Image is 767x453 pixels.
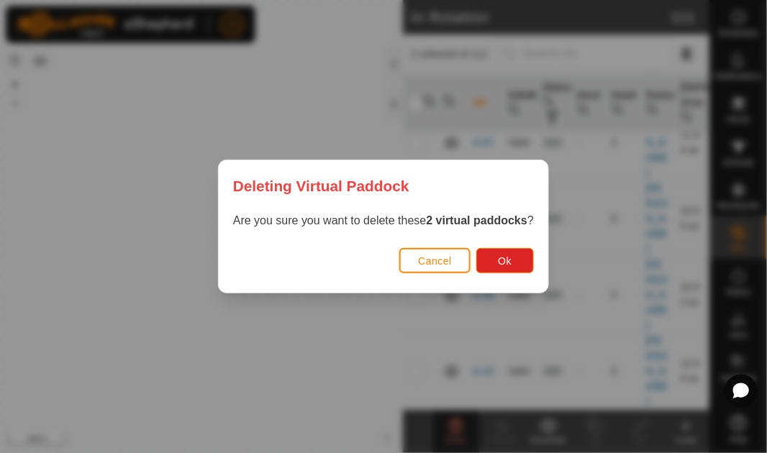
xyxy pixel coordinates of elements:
span: Deleting Virtual Paddock [233,175,409,197]
button: Ok [476,248,534,273]
span: Are you sure you want to delete these ? [233,214,534,226]
span: Ok [499,255,512,267]
span: Cancel [418,255,452,267]
button: Cancel [399,248,471,273]
strong: 2 virtual paddocks [427,214,528,226]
